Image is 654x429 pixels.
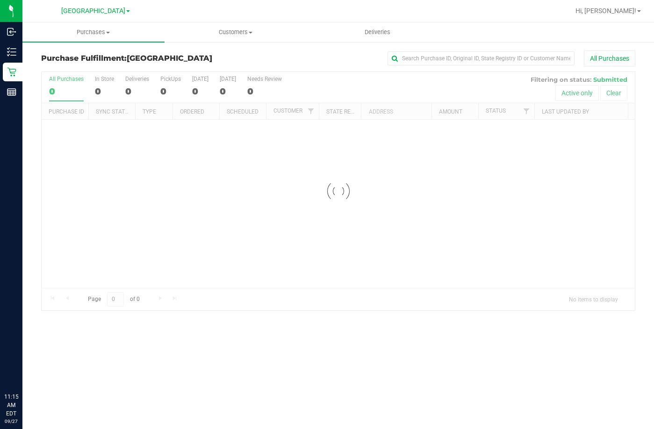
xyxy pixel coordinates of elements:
inline-svg: Reports [7,87,16,97]
span: Customers [165,28,306,36]
inline-svg: Inbound [7,27,16,36]
p: 11:15 AM EDT [4,393,18,418]
span: Deliveries [352,28,403,36]
span: [GEOGRAPHIC_DATA] [61,7,125,15]
button: All Purchases [584,50,635,66]
h3: Purchase Fulfillment: [41,54,239,63]
span: Hi, [PERSON_NAME]! [575,7,636,14]
span: Purchases [22,28,165,36]
inline-svg: Retail [7,67,16,77]
a: Customers [165,22,307,42]
a: Purchases [22,22,165,42]
span: [GEOGRAPHIC_DATA] [127,54,212,63]
a: Deliveries [307,22,449,42]
p: 09/27 [4,418,18,425]
inline-svg: Inventory [7,47,16,57]
input: Search Purchase ID, Original ID, State Registry ID or Customer Name... [388,51,575,65]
